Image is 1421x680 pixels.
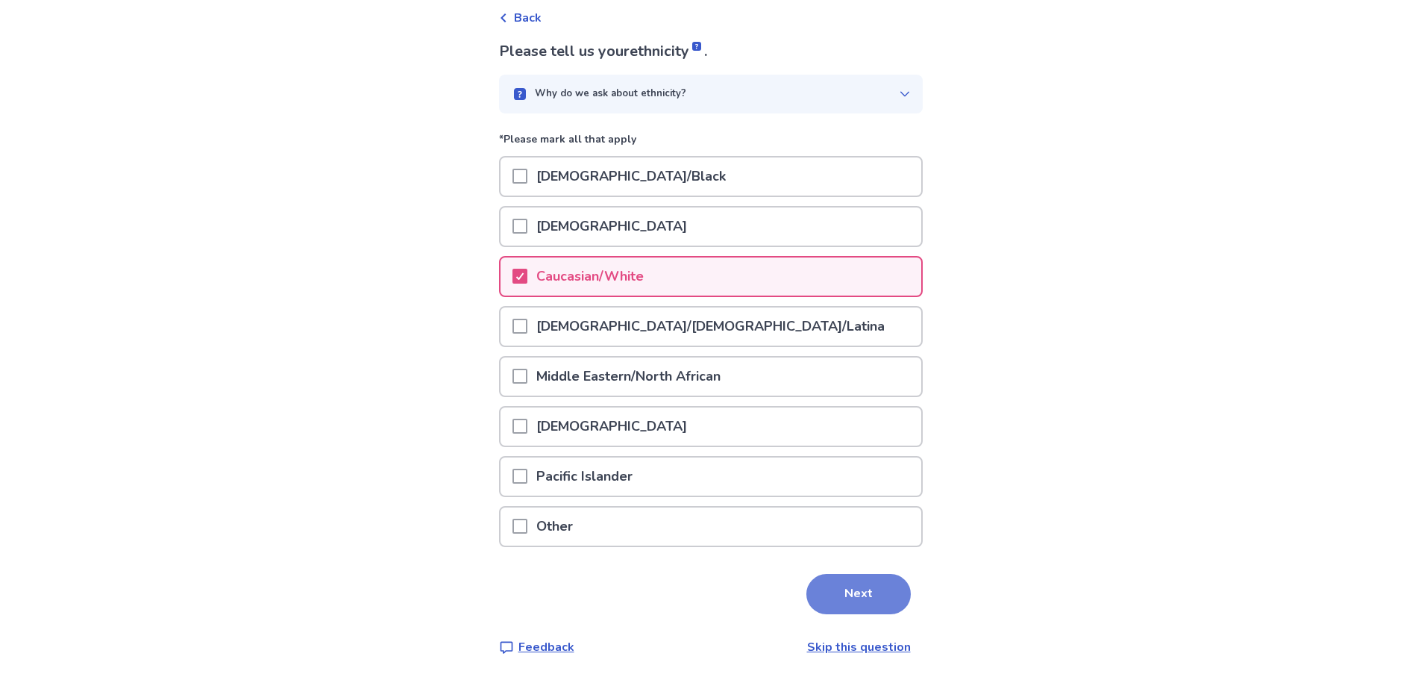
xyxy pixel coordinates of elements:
p: [DEMOGRAPHIC_DATA]/[DEMOGRAPHIC_DATA]/Latina [527,308,894,346]
p: [DEMOGRAPHIC_DATA] [527,408,696,446]
p: *Please mark all that apply [499,131,923,156]
span: ethnicity [630,41,704,61]
p: [DEMOGRAPHIC_DATA] [527,208,696,246]
a: Feedback [499,638,574,656]
button: Next [806,574,911,614]
p: Middle Eastern/North African [527,358,730,396]
p: [DEMOGRAPHIC_DATA]/Black [527,157,735,196]
p: Pacific Islander [527,458,642,496]
a: Skip this question [807,639,911,655]
p: Why do we ask about ethnicity? [535,87,686,102]
p: Caucasian/White [527,258,653,296]
span: Back [514,9,542,27]
p: Feedback [518,638,574,656]
p: Please tell us your . [499,40,923,63]
p: Other [527,508,582,546]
